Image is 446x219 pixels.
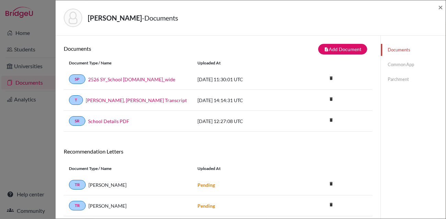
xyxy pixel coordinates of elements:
[88,76,175,83] a: 2526 SY_School [DOMAIN_NAME]_wide
[88,202,126,209] span: [PERSON_NAME]
[88,14,142,22] strong: [PERSON_NAME]
[381,59,446,71] a: Common App
[324,47,329,52] i: note_add
[326,116,336,125] a: delete
[142,14,178,22] span: - Documents
[197,203,215,209] strong: Pending
[192,60,295,66] div: Uploaded at
[326,200,336,210] a: delete
[69,180,86,190] a: TR
[88,118,129,125] a: School Details PDF
[326,115,336,125] i: delete
[326,95,336,104] a: delete
[86,97,187,104] a: [PERSON_NAME], [PERSON_NAME] Transcript
[64,45,218,52] h6: Documents
[69,201,86,210] a: TR
[326,180,336,189] a: delete
[381,44,446,56] a: Documents
[326,74,336,83] a: delete
[192,118,295,125] div: [DATE] 12:27:08 UTC
[438,3,443,11] button: Close
[64,60,192,66] div: Document Type / Name
[192,166,295,172] div: Uploaded at
[192,97,295,104] div: [DATE] 14:14:31 UTC
[197,182,215,188] strong: Pending
[318,44,367,54] button: note_addAdd Document
[64,148,372,155] h6: Recommendation Letters
[69,95,83,105] a: T
[438,2,443,12] span: ×
[69,116,85,126] a: SR
[326,199,336,210] i: delete
[326,179,336,189] i: delete
[381,73,446,85] a: Parchment
[69,74,85,84] a: SP
[192,76,295,83] div: [DATE] 11:30:01 UTC
[326,73,336,83] i: delete
[88,181,126,188] span: [PERSON_NAME]
[326,94,336,104] i: delete
[64,166,192,172] div: Document Type / Name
